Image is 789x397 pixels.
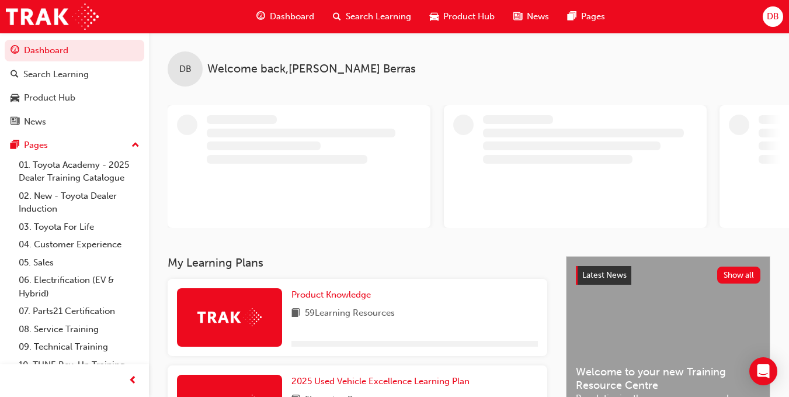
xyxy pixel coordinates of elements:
[23,68,89,81] div: Search Learning
[24,139,48,152] div: Pages
[582,270,627,280] span: Latest News
[5,134,144,156] button: Pages
[14,320,144,339] a: 08. Service Training
[14,302,144,320] a: 07. Parts21 Certification
[576,365,760,392] span: Welcome to your new Training Resource Centre
[581,10,605,23] span: Pages
[14,156,144,187] a: 01. Toyota Academy - 2025 Dealer Training Catalogue
[291,376,470,386] span: 2025 Used Vehicle Excellence Learning Plan
[11,140,19,151] span: pages-icon
[256,9,265,24] span: guage-icon
[11,93,19,103] span: car-icon
[291,306,300,321] span: book-icon
[527,10,549,23] span: News
[14,236,144,254] a: 04. Customer Experience
[6,4,99,30] img: Trak
[14,271,144,302] a: 06. Electrification (EV & Hybrid)
[513,9,522,24] span: news-icon
[291,375,474,388] a: 2025 Used Vehicle Excellence Learning Plan
[5,64,144,85] a: Search Learning
[291,288,376,302] a: Product Knowledge
[430,9,439,24] span: car-icon
[11,117,19,127] span: news-icon
[11,46,19,56] span: guage-icon
[5,87,144,109] a: Product Hub
[5,37,144,134] button: DashboardSearch LearningProduct HubNews
[443,10,495,23] span: Product Hub
[247,5,324,29] a: guage-iconDashboard
[420,5,504,29] a: car-iconProduct Hub
[14,356,144,374] a: 10. TUNE Rev-Up Training
[24,115,46,129] div: News
[5,111,144,133] a: News
[324,5,420,29] a: search-iconSearch Learning
[14,218,144,236] a: 03. Toyota For Life
[5,40,144,61] a: Dashboard
[11,70,19,80] span: search-icon
[568,9,576,24] span: pages-icon
[558,5,614,29] a: pages-iconPages
[14,254,144,272] a: 05. Sales
[749,357,777,385] div: Open Intercom Messenger
[168,256,547,270] h3: My Learning Plans
[333,9,341,24] span: search-icon
[131,138,140,153] span: up-icon
[197,308,262,326] img: Trak
[14,338,144,356] a: 09. Technical Training
[207,63,416,76] span: Welcome back , [PERSON_NAME] Berras
[128,374,137,388] span: prev-icon
[763,6,783,27] button: DB
[346,10,411,23] span: Search Learning
[24,91,75,105] div: Product Hub
[179,63,192,76] span: DB
[717,267,761,284] button: Show all
[305,306,395,321] span: 59 Learning Resources
[576,266,760,285] a: Latest NewsShow all
[504,5,558,29] a: news-iconNews
[291,289,371,300] span: Product Knowledge
[767,10,779,23] span: DB
[270,10,314,23] span: Dashboard
[14,187,144,218] a: 02. New - Toyota Dealer Induction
